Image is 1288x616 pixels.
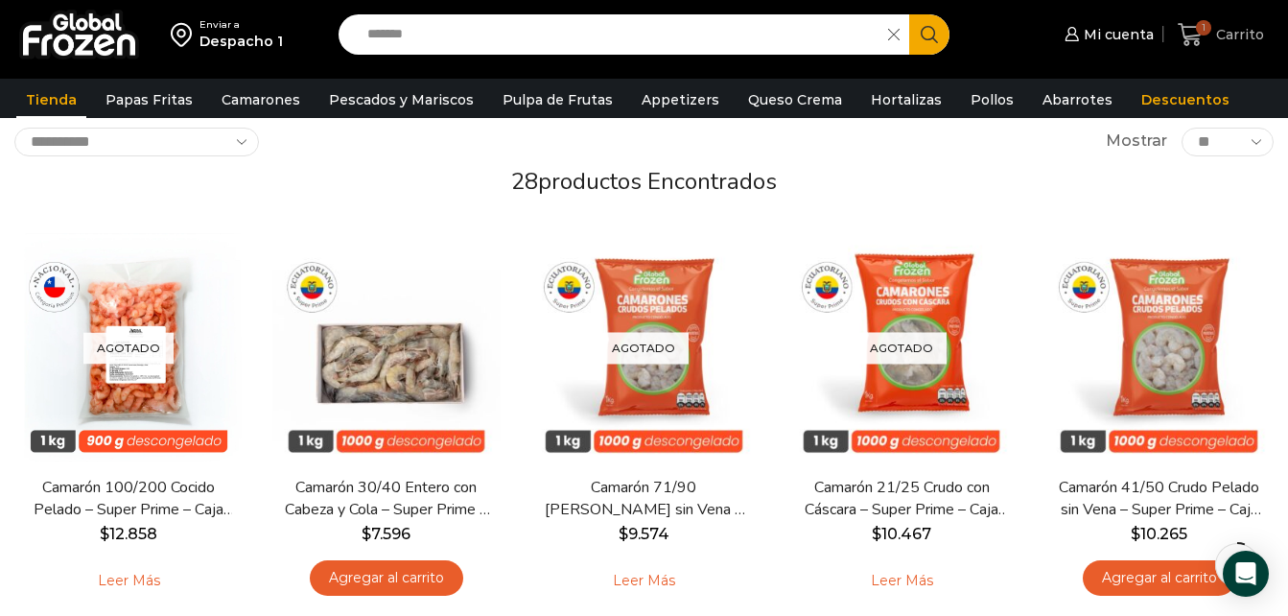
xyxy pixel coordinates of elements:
[16,82,86,118] a: Tienda
[319,82,483,118] a: Pescados y Mariscos
[1056,477,1262,521] a: Camarón 41/50 Crudo Pelado sin Vena – Super Prime – Caja 10 kg
[1173,12,1269,58] a: 1 Carrito
[511,166,538,197] span: 28
[1131,525,1140,543] span: $
[212,82,310,118] a: Camarones
[632,82,729,118] a: Appetizers
[856,332,947,364] p: Agotado
[493,82,622,118] a: Pulpa de Frutas
[909,14,949,55] button: Search button
[96,82,202,118] a: Papas Fritas
[362,525,410,543] bdi: 7.596
[538,166,777,197] span: productos encontrados
[100,525,157,543] bdi: 12.858
[199,18,283,32] div: Enviar a
[841,560,963,601] a: Leé más sobre “Camarón 21/25 Crudo con Cáscara - Super Prime - Caja 10 kg”
[738,82,852,118] a: Queso Crema
[872,525,931,543] bdi: 10.467
[1196,20,1211,36] span: 1
[14,128,259,156] select: Pedido de la tienda
[1079,25,1154,44] span: Mi cuenta
[100,525,109,543] span: $
[1223,551,1269,597] div: Open Intercom Messenger
[310,560,463,596] a: Agregar al carrito: “Camarón 30/40 Entero con Cabeza y Cola - Super Prime - Caja 10 kg”
[171,18,199,51] img: address-field-icon.svg
[1131,525,1187,543] bdi: 10.265
[1060,15,1154,54] a: Mi cuenta
[362,525,371,543] span: $
[1211,25,1264,44] span: Carrito
[541,477,747,521] a: Camarón 71/90 [PERSON_NAME] sin Vena – Super Prime – Caja 10 kg
[961,82,1023,118] a: Pollos
[598,332,689,364] p: Agotado
[26,477,232,521] a: Camarón 100/200 Cocido Pelado – Super Prime – Caja 10 kg
[872,525,881,543] span: $
[284,477,490,521] a: Camarón 30/40 Entero con Cabeza y Cola – Super Prime – Caja 10 kg
[1132,82,1239,118] a: Descuentos
[799,477,1005,521] a: Camarón 21/25 Crudo con Cáscara – Super Prime – Caja 10 kg
[619,525,669,543] bdi: 9.574
[619,525,628,543] span: $
[861,82,951,118] a: Hortalizas
[1106,130,1167,153] span: Mostrar
[68,560,190,601] a: Leé más sobre “Camarón 100/200 Cocido Pelado - Super Prime - Caja 10 kg”
[1033,82,1122,118] a: Abarrotes
[1083,560,1236,596] a: Agregar al carrito: “Camarón 41/50 Crudo Pelado sin Vena - Super Prime - Caja 10 kg”
[199,32,283,51] div: Despacho 1
[83,332,174,364] p: Agotado
[583,560,705,601] a: Leé más sobre “Camarón 71/90 Crudo Pelado sin Vena - Super Prime - Caja 10 kg”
